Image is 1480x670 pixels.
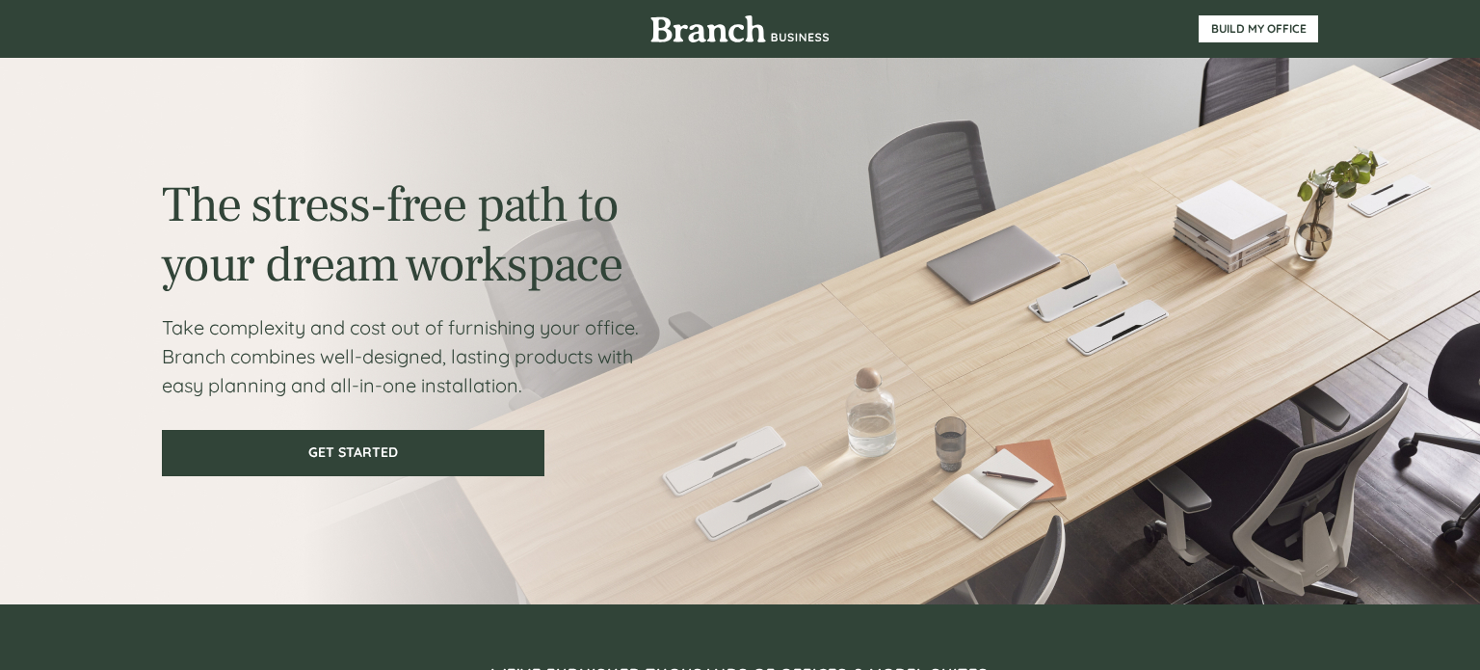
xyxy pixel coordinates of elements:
span: The stress-free path to your dream workspace [162,173,622,297]
span: GET STARTED [164,444,542,461]
span: BUILD MY OFFICE [1199,22,1318,36]
a: GET STARTED [162,430,544,476]
a: BUILD MY OFFICE [1199,15,1318,42]
span: Take complexity and cost out of furnishing your office. Branch combines well-designed, lasting pr... [162,315,639,397]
